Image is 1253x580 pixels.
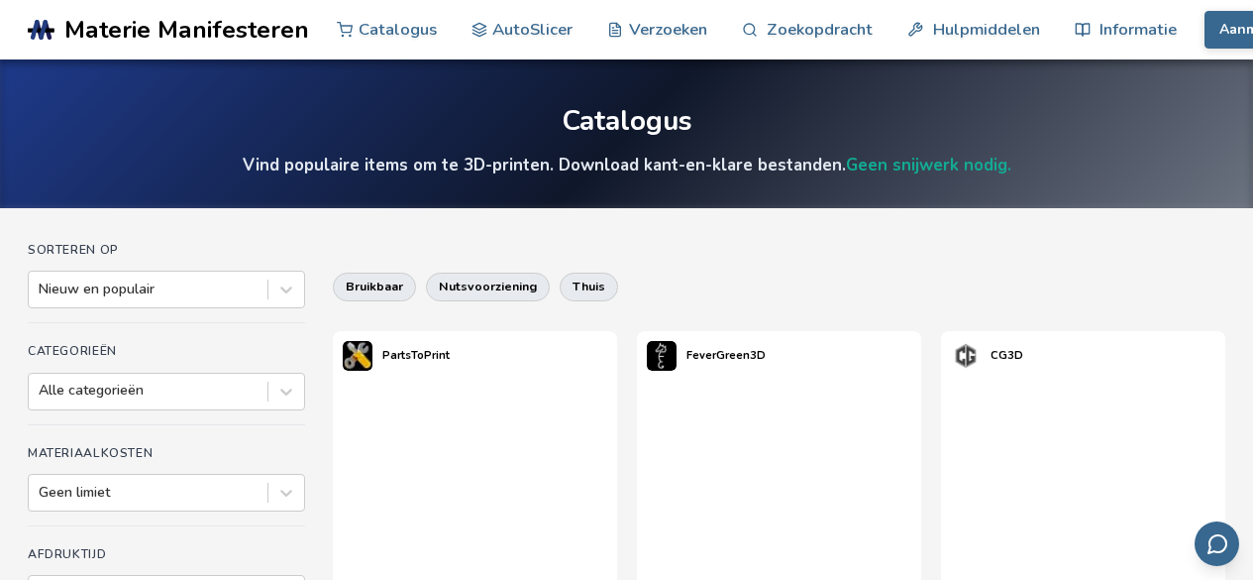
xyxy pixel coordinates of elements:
[39,485,43,501] input: Geen limiet
[941,331,1033,381] a: CG3D's profileCG3D
[1099,18,1177,41] font: Informatie
[560,273,618,300] button: thuis
[492,18,573,41] font: AutoSlicer
[767,18,873,41] font: Zoekopdracht
[933,18,1040,41] font: Hulpmiddelen
[343,341,372,371] img: PartsToPrint's profile
[359,18,437,41] font: Catalogus
[439,278,537,294] font: nutsvoorziening
[243,154,846,176] font: Vind populaire items om te 3D-printen. Download kant-en-klare bestanden.
[346,278,403,294] font: bruikbaar
[846,154,1011,176] a: Geen snijwerk nodig.
[333,331,460,381] a: PartsToPrint's profilePartsToPrint
[28,242,119,258] font: Sorteren op
[629,18,707,41] font: Verzoeken
[64,13,309,47] font: Materie Manifesteren
[951,341,981,371] img: CG3D's profile
[637,331,776,381] a: FeverGreen3D's profileFeverGreen3D
[562,102,692,140] font: Catalogus
[39,383,43,399] input: Alle categorieën
[573,278,605,294] font: thuis
[28,445,153,461] font: Materiaalkosten
[39,282,43,297] input: Nieuw en populair
[647,341,677,371] img: FeverGreen3D's profile
[686,345,766,366] p: FeverGreen3D
[991,345,1023,366] p: CG3D
[382,345,450,366] p: PartsToPrint
[1195,522,1239,566] button: Feedback via e-mail verzenden
[333,273,416,300] button: bruikbaar
[426,273,550,300] button: nutsvoorziening
[28,343,117,359] font: Categorieën
[28,546,106,562] font: Afdruktijd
